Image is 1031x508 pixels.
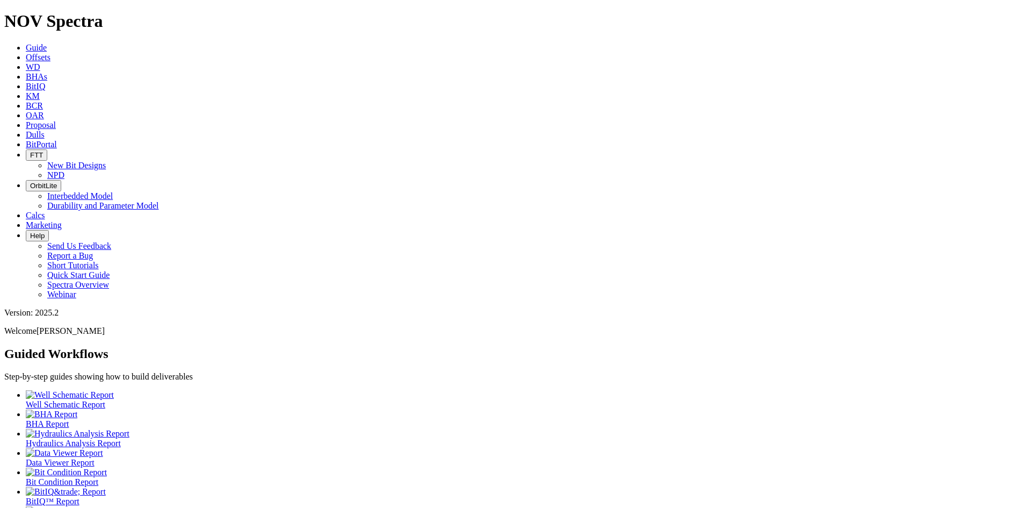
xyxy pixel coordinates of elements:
a: OAR [26,111,44,120]
a: Hydraulics Analysis Report Hydraulics Analysis Report [26,429,1027,448]
a: Durability and Parameter Model [47,201,159,210]
h2: Guided Workflows [4,347,1027,361]
a: Send Us Feedback [47,241,111,251]
button: Help [26,230,49,241]
span: Bit Condition Report [26,477,98,486]
a: Spectra Overview [47,280,109,289]
img: BitIQ&trade; Report [26,487,106,497]
span: [PERSON_NAME] [37,326,105,335]
a: Marketing [26,220,62,230]
span: OrbitLite [30,182,57,190]
a: BitIQ&trade; Report BitIQ™ Report [26,487,1027,506]
a: WD [26,62,40,71]
img: Well Schematic Report [26,390,114,400]
a: Report a Bug [47,251,93,260]
span: Data Viewer Report [26,458,95,467]
a: Calcs [26,211,45,220]
a: Guide [26,43,47,52]
p: Welcome [4,326,1027,336]
span: BitIQ™ Report [26,497,79,506]
h1: NOV Spectra [4,11,1027,31]
a: BitIQ [26,82,45,91]
a: Well Schematic Report Well Schematic Report [26,390,1027,409]
img: Data Viewer Report [26,448,103,458]
a: Offsets [26,53,50,62]
a: BCR [26,101,43,110]
span: Help [30,232,45,240]
p: Step-by-step guides showing how to build deliverables [4,372,1027,382]
button: OrbitLite [26,180,61,191]
a: Interbedded Model [47,191,113,201]
a: BHAs [26,72,47,81]
a: KM [26,91,40,101]
img: BHA Report [26,410,77,419]
a: BitPortal [26,140,57,149]
a: BHA Report BHA Report [26,410,1027,428]
button: FTT [26,149,47,161]
span: FTT [30,151,43,159]
span: Well Schematic Report [26,400,105,409]
a: NPD [47,170,64,180]
a: Data Viewer Report Data Viewer Report [26,448,1027,467]
a: Quick Start Guide [47,270,110,280]
a: Proposal [26,120,56,130]
a: New Bit Designs [47,161,106,170]
span: Hydraulics Analysis Report [26,439,121,448]
a: Dulls [26,130,45,139]
span: BHA Report [26,419,69,428]
a: Webinar [47,290,76,299]
img: Bit Condition Report [26,468,107,477]
div: Version: 2025.2 [4,308,1027,318]
img: Hydraulics Analysis Report [26,429,129,439]
a: Bit Condition Report Bit Condition Report [26,468,1027,486]
a: Short Tutorials [47,261,99,270]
